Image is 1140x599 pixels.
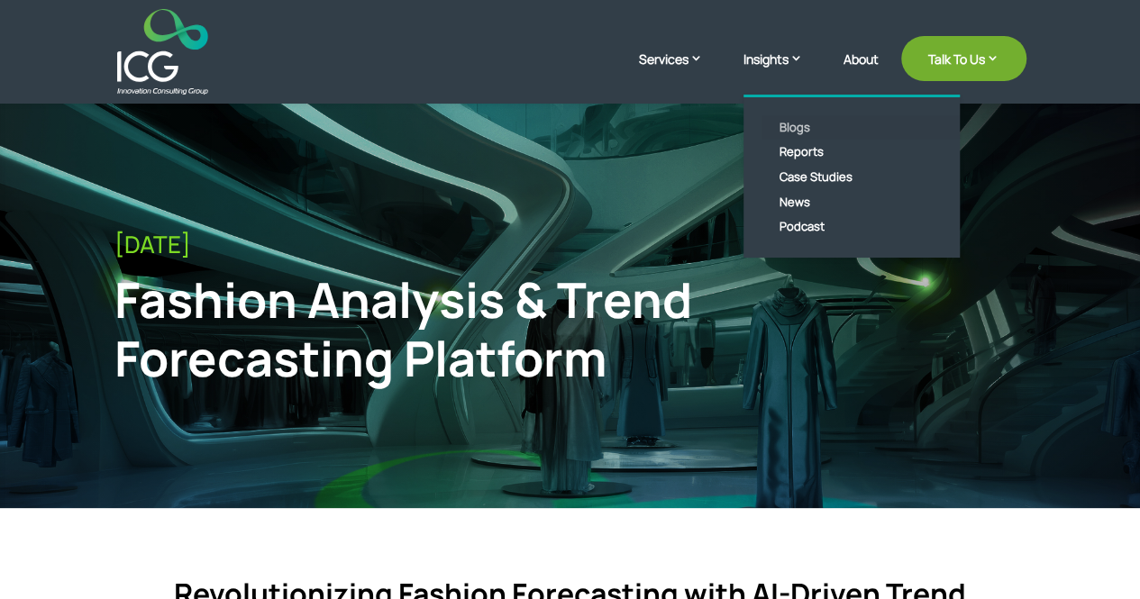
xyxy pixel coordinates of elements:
a: News [762,190,969,215]
a: Case Studies [762,165,969,190]
a: Reports [762,140,969,165]
a: Blogs [762,115,969,141]
a: Services [639,50,721,95]
a: Podcast [762,214,969,240]
a: Talk To Us [901,36,1026,81]
a: Insights [743,50,821,95]
iframe: Chat Widget [840,404,1140,599]
div: Fashion Analysis & Trend Forecasting Platform [114,270,816,387]
a: About [844,52,879,95]
div: [DATE] [114,231,1026,259]
img: ICG [117,9,208,95]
